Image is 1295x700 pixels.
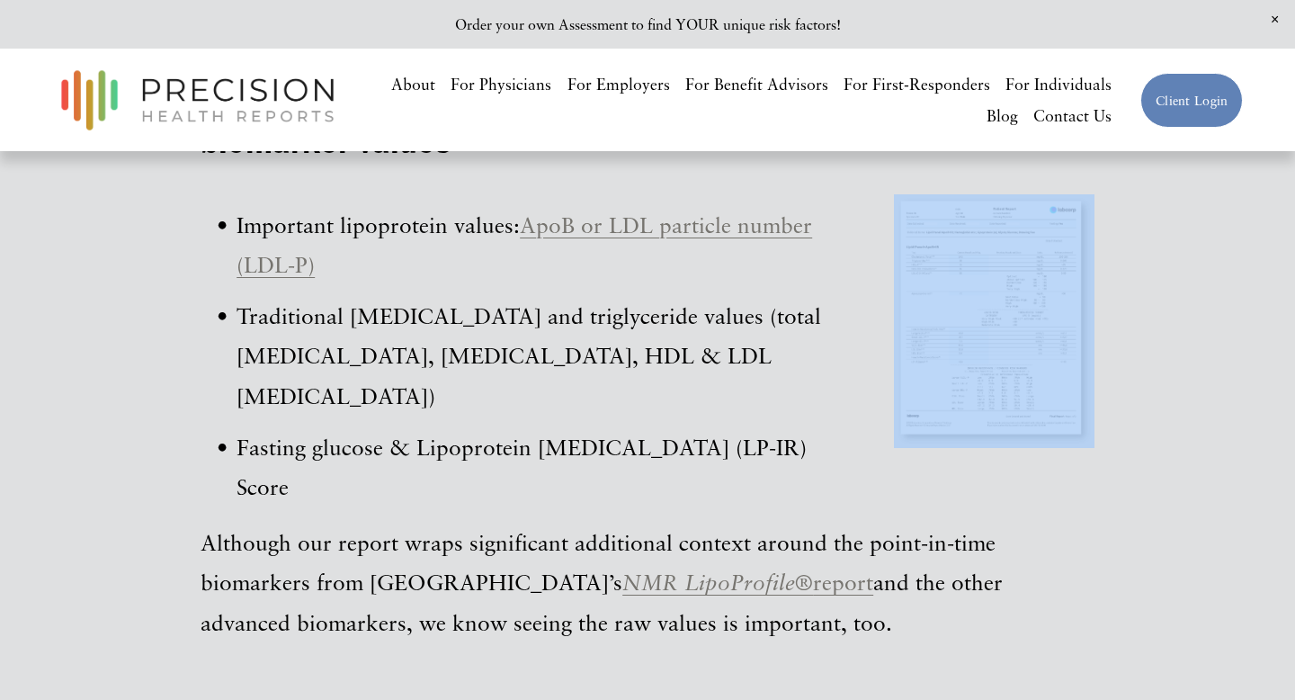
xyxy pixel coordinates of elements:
[1140,73,1243,128] a: Client Login
[1205,614,1295,700] iframe: Chat Widget
[201,523,1094,642] p: Although our report wraps significant additional context around the point-in-time biomarkers from...
[201,76,1094,161] strong: report and additional relevant biomarker values
[52,62,344,139] img: Precision Health Reports
[237,427,1094,507] p: Fasting glucose & Lipoprotein [MEDICAL_DATA] (LP-IR) Score
[391,68,435,100] a: About
[1033,100,1112,131] a: Contact Us
[622,569,873,596] a: NMR LipoProfile®report
[237,296,1094,416] p: Traditional [MEDICAL_DATA] and triglyceride values (total [MEDICAL_DATA], [MEDICAL_DATA], HDL & L...
[451,68,551,100] a: For Physicians
[567,68,670,100] a: For Employers
[1005,68,1112,100] a: For Individuals
[685,68,828,100] a: For Benefit Advisors
[622,569,813,596] em: NMR LipoProfile®
[844,68,990,100] a: For First-Responders
[237,205,1094,285] p: Important lipoprotein values:
[987,100,1018,131] a: Blog
[237,211,812,278] a: ApoB or LDL particle number (LDL-P)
